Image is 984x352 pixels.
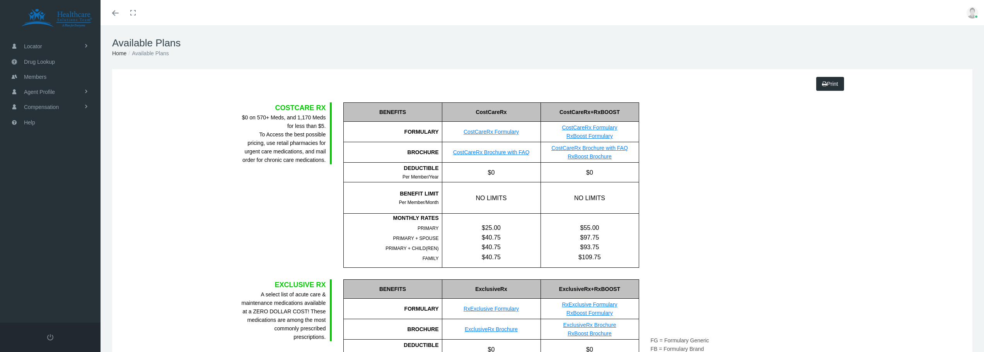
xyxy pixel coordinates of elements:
[343,279,442,299] div: BENEFITS
[402,174,439,180] span: Per Member/Year
[112,37,972,49] h1: Available Plans
[442,242,541,252] div: $40.75
[343,122,442,142] div: FORMULARY
[464,129,519,135] a: CostCareRx Formulary
[24,100,59,114] span: Compensation
[343,142,442,163] div: BROCHURE
[241,279,326,290] div: EXCLUSIVE RX
[568,330,612,337] a: RxBoost Brochure
[241,113,326,164] div: $0 on 570+ Meds, and 1,170 Meds for less than $5. To Access the best possible pricing, use retail...
[651,346,704,352] span: FB = Formulary Brand
[393,236,439,241] span: PRIMARY + SPOUSE
[541,102,639,122] div: CostCareRx+RxBOOST
[344,189,439,198] div: BENEFIT LIMIT
[541,182,639,213] div: NO LIMITS
[541,233,639,242] div: $97.75
[24,85,55,99] span: Agent Profile
[465,326,518,332] a: ExclusiveRx Brochure
[442,233,541,242] div: $40.75
[418,226,438,231] span: PRIMARY
[399,200,439,205] span: Per Member/Month
[562,124,617,131] a: CostCareRx Formulary
[562,301,617,308] a: RxExclusive Formulary
[112,50,126,56] a: Home
[442,182,541,213] div: NO LIMITS
[442,252,541,262] div: $40.75
[10,9,103,28] img: HEALTHCARE SOLUTIONS TEAM, LLC
[541,242,639,252] div: $93.75
[344,164,439,172] div: DEDUCTIBLE
[464,306,519,312] a: RxExclusive Formulary
[241,290,326,341] div: A select list of acute care & maintenance medications available at a ZERO DOLLAR COST! These medi...
[551,145,628,151] a: CostCareRx Brochure with FAQ
[442,223,541,233] div: $25.00
[566,310,613,316] a: RxBoost Formulary
[541,223,639,233] div: $55.00
[651,337,709,343] span: FG = Formulary Generic
[343,319,442,340] div: BROCHURE
[967,7,978,19] img: user-placeholder.jpg
[24,115,35,130] span: Help
[385,246,438,251] span: PRIMARY + CHILD(REN)
[442,102,541,122] div: CostCareRx
[343,299,442,319] div: FORMULARY
[344,341,439,349] div: DEDUCTIBLE
[442,163,541,182] div: $0
[343,102,442,122] div: BENEFITS
[241,102,326,113] div: COSTCARE RX
[453,149,530,155] a: CostCareRx Brochure with FAQ
[344,214,439,222] div: MONTHLY RATES
[816,77,844,91] a: Print
[24,54,55,69] span: Drug Lookup
[568,153,612,160] a: RxBoost Brochure
[541,279,639,299] div: ExclusiveRx+RxBOOST
[442,279,541,299] div: ExclusiveRx
[423,256,439,261] span: FAMILY
[126,49,169,58] li: Available Plans
[541,252,639,262] div: $109.75
[541,163,639,182] div: $0
[24,39,42,54] span: Locator
[24,70,46,84] span: Members
[563,322,616,328] a: ExclusiveRx Brochure
[566,133,613,139] a: RxBoost Formulary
